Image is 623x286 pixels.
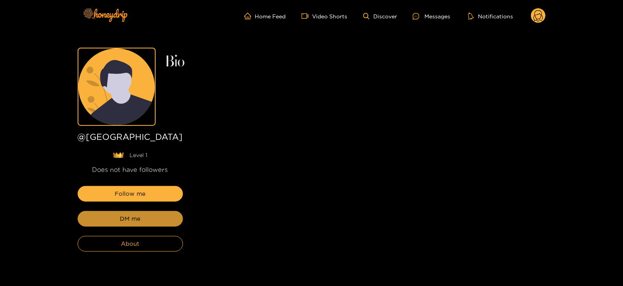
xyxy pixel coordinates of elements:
button: About [78,236,183,252]
button: DM me [78,211,183,227]
span: Level 1 [130,151,148,159]
h2: Bio [165,55,546,69]
button: Follow me [78,186,183,202]
span: Follow me [115,189,146,198]
button: Notifications [466,12,515,20]
span: About [121,239,139,248]
span: video-camera [302,13,312,20]
a: Video Shorts [302,13,348,20]
img: lavel grade [113,152,124,158]
h1: @ [GEOGRAPHIC_DATA] [78,132,183,145]
a: Discover [363,13,397,20]
span: DM me [120,214,140,223]
div: Does not have followers [78,165,183,174]
span: home [244,13,255,20]
div: Messages [413,12,450,21]
a: Home Feed [244,13,286,20]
